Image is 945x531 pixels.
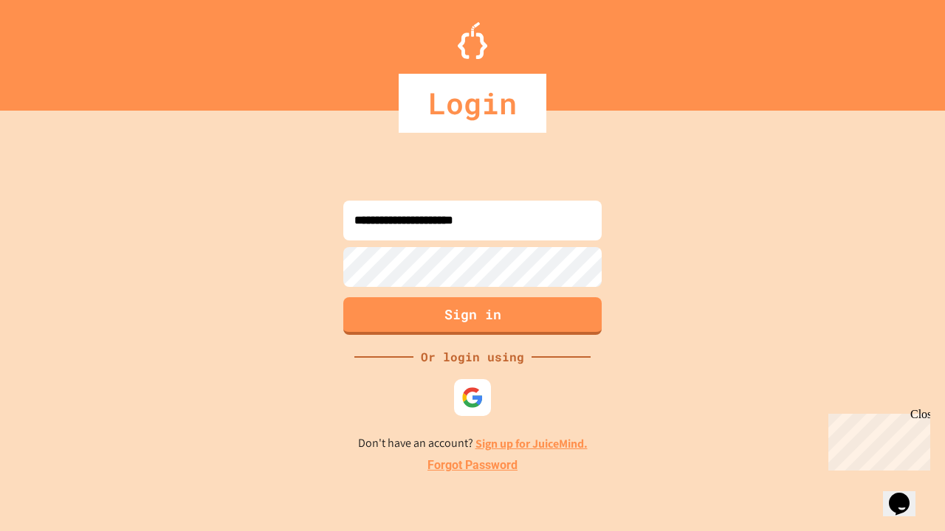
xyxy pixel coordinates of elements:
p: Don't have an account? [358,434,588,453]
iframe: chat widget [883,472,930,516]
div: Chat with us now!Close [6,6,102,94]
iframe: chat widget [822,408,930,471]
img: Logo.svg [458,22,487,59]
a: Sign up for JuiceMind. [475,436,588,451]
a: Forgot Password [427,457,518,474]
button: Sign in [343,297,602,335]
img: google-icon.svg [461,386,484,409]
div: Or login using [413,348,532,366]
div: Login [399,74,546,133]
